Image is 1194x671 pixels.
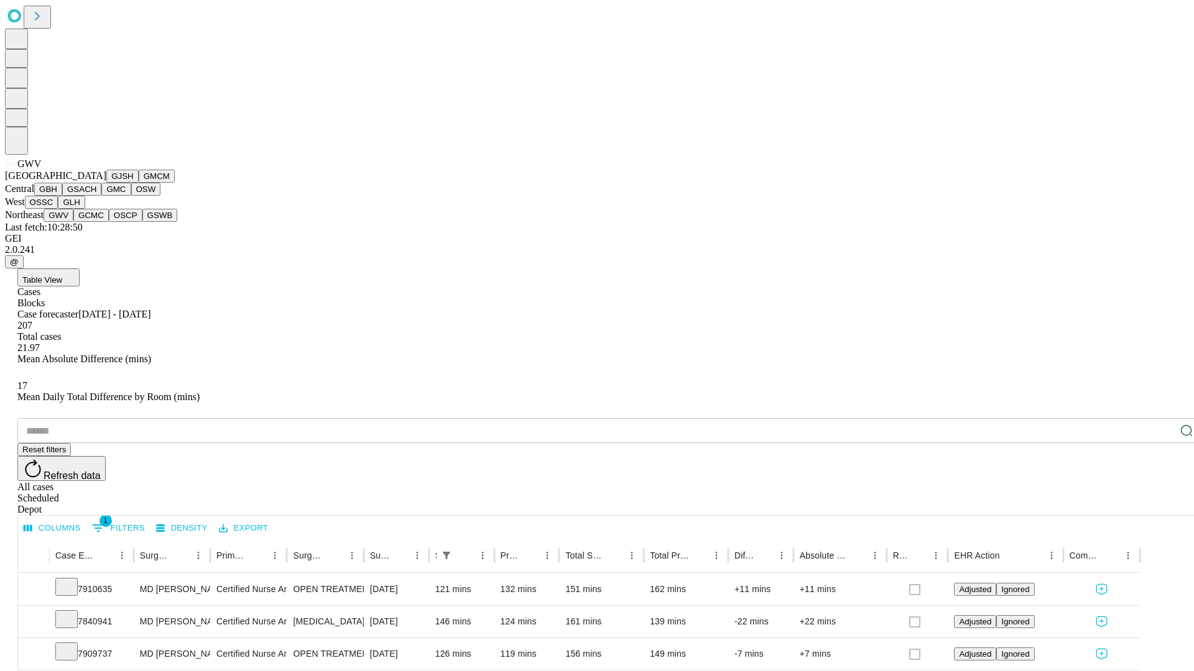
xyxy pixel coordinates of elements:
[17,342,40,353] span: 21.97
[142,209,178,222] button: GSWB
[153,519,211,538] button: Density
[101,183,131,196] button: GMC
[800,550,848,560] div: Absolute Difference
[17,443,71,456] button: Reset filters
[1001,617,1029,626] span: Ignored
[44,470,101,481] span: Refresh data
[1119,547,1137,564] button: Menu
[17,309,78,319] span: Case forecaster
[24,579,43,601] button: Expand
[606,547,623,564] button: Sort
[58,196,85,209] button: GLH
[5,244,1189,255] div: 2.0.241
[55,573,127,605] div: 7910635
[435,573,488,605] div: 121 mins
[109,209,142,222] button: OSCP
[34,183,62,196] button: GBH
[370,606,423,637] div: [DATE]
[266,547,284,564] button: Menu
[1102,547,1119,564] button: Sort
[501,606,553,637] div: 124 mins
[391,547,409,564] button: Sort
[17,391,200,402] span: Mean Daily Total Difference by Room (mins)
[17,268,80,286] button: Table View
[5,196,25,207] span: West
[734,606,787,637] div: -22 mins
[996,615,1034,628] button: Ignored
[565,638,637,670] div: 156 mins
[849,547,866,564] button: Sort
[435,550,437,560] div: Scheduled In Room Duration
[96,547,113,564] button: Sort
[24,644,43,665] button: Expand
[501,573,553,605] div: 132 mins
[734,638,787,670] div: -7 mins
[954,647,996,660] button: Adjusted
[690,547,708,564] button: Sort
[501,638,553,670] div: 119 mins
[216,550,248,560] div: Primary Service
[800,638,881,670] div: +7 mins
[5,170,106,181] span: [GEOGRAPHIC_DATA]
[22,445,66,454] span: Reset filters
[293,573,357,605] div: OPEN TREATMENT [MEDICAL_DATA]
[1043,547,1060,564] button: Menu
[650,638,722,670] div: 149 mins
[959,617,991,626] span: Adjusted
[216,638,280,670] div: Certified Nurse Anesthetist
[756,547,773,564] button: Sort
[216,606,280,637] div: Certified Nurse Anesthetist
[89,518,148,538] button: Show filters
[565,550,604,560] div: Total Scheduled Duration
[539,547,556,564] button: Menu
[959,585,991,594] span: Adjusted
[216,519,271,538] button: Export
[131,183,161,196] button: OSW
[800,573,881,605] div: +11 mins
[435,606,488,637] div: 146 mins
[521,547,539,564] button: Sort
[140,550,171,560] div: Surgeon Name
[140,606,204,637] div: MD [PERSON_NAME]
[996,647,1034,660] button: Ignored
[326,547,343,564] button: Sort
[959,649,991,659] span: Adjusted
[623,547,641,564] button: Menu
[22,275,62,285] span: Table View
[78,309,150,319] span: [DATE] - [DATE]
[565,573,637,605] div: 151 mins
[44,209,73,222] button: GWV
[5,183,34,194] span: Central
[370,550,390,560] div: Surgery Date
[5,209,44,220] span: Northeast
[293,638,357,670] div: OPEN TREATMENT BIMALLEOLAR [MEDICAL_DATA]
[140,638,204,670] div: MD [PERSON_NAME]
[1001,585,1029,594] span: Ignored
[474,547,491,564] button: Menu
[954,550,999,560] div: EHR Action
[140,573,204,605] div: MD [PERSON_NAME]
[106,170,139,183] button: GJSH
[17,158,41,169] span: GWV
[99,514,112,527] span: 1
[17,331,61,342] span: Total cases
[996,583,1034,596] button: Ignored
[954,583,996,596] button: Adjusted
[25,196,58,209] button: OSSC
[565,606,637,637] div: 161 mins
[17,380,27,391] span: 17
[370,638,423,670] div: [DATE]
[249,547,266,564] button: Sort
[866,547,884,564] button: Menu
[293,606,357,637] div: [MEDICAL_DATA] ANKLE
[10,257,19,267] span: @
[62,183,101,196] button: GSACH
[24,611,43,633] button: Expand
[1001,547,1019,564] button: Sort
[501,550,521,560] div: Predicted In Room Duration
[734,573,787,605] div: +11 mins
[1070,550,1101,560] div: Comments
[17,354,151,364] span: Mean Absolute Difference (mins)
[650,573,722,605] div: 162 mins
[438,547,455,564] button: Show filters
